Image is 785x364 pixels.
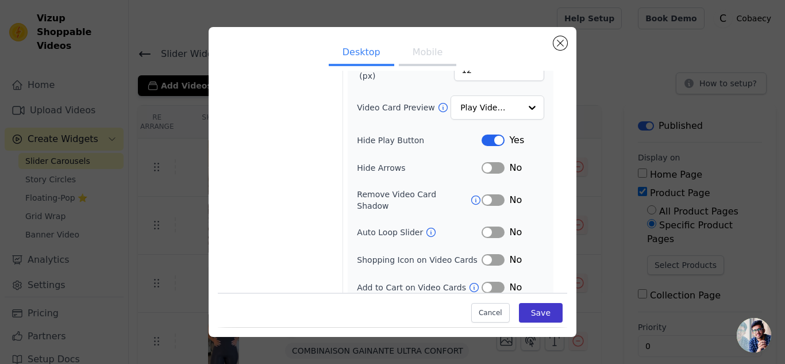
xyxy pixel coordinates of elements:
label: Remove Video Card Shadow [357,189,470,212]
label: Hide Play Button [357,135,482,146]
button: Desktop [329,41,394,66]
span: No [509,253,522,267]
span: No [509,225,522,239]
label: Add to Cart on Video Cards [357,282,468,293]
span: No [509,161,522,175]
button: Cancel [471,304,510,323]
span: No [509,281,522,294]
button: Close modal [553,36,567,50]
button: Save [519,304,563,323]
span: Yes [509,133,524,147]
span: No [509,193,522,207]
div: Open chat [737,318,771,352]
label: Shopping Icon on Video Cards [357,254,482,266]
button: Mobile [399,41,456,66]
label: Video Card Preview [357,102,437,113]
label: Auto Loop Slider [357,227,425,238]
label: Hide Arrows [357,162,482,174]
